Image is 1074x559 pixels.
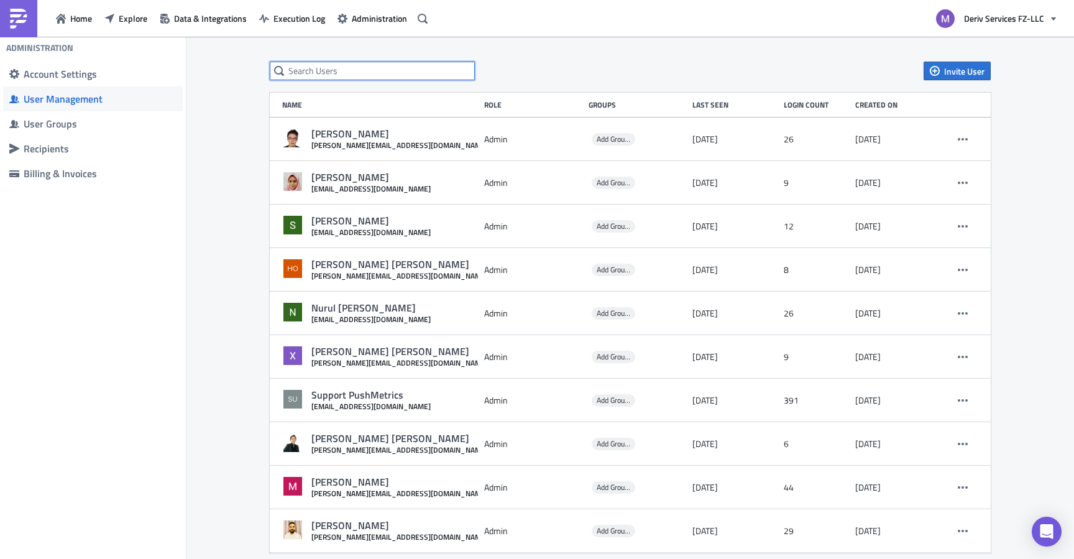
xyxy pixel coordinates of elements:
div: [PERSON_NAME][EMAIL_ADDRESS][DOMAIN_NAME] [311,141,488,150]
time: 2025-09-03T06:17:16.922825 [692,525,718,537]
div: 26 [784,302,849,325]
button: Explore [98,9,154,28]
div: 8 [784,259,849,281]
span: Add Groups [592,220,635,233]
div: Admin [484,476,582,499]
div: [PERSON_NAME] [PERSON_NAME] [311,258,488,271]
div: Admin [484,346,582,368]
div: [PERSON_NAME] [311,171,431,184]
div: [PERSON_NAME][EMAIL_ADDRESS][DOMAIN_NAME] [311,489,488,498]
div: [PERSON_NAME] [PERSON_NAME] [311,432,488,445]
div: [PERSON_NAME][EMAIL_ADDRESS][DOMAIN_NAME] [311,532,488,542]
span: Add Groups [597,177,632,188]
div: [PERSON_NAME] [311,476,488,489]
div: 9 [784,172,849,194]
img: Avatar [282,302,303,323]
div: 29 [784,520,849,542]
span: Explore [119,12,147,25]
button: Data & Integrations [154,9,253,28]
img: Avatar [282,258,303,279]
div: User Management [24,93,177,105]
div: Support PushMetrics [311,389,431,402]
span: Administration [352,12,407,25]
div: [PERSON_NAME] [311,215,431,228]
span: Invite User [944,65,984,78]
span: Add Groups [592,351,635,363]
div: Admin [484,520,582,542]
div: [PERSON_NAME] [311,519,488,532]
div: [PERSON_NAME] [PERSON_NAME] [311,345,488,358]
time: 2023-08-28T10:16:37.839777 [855,308,881,319]
img: PushMetrics [9,9,29,29]
button: Execution Log [253,9,331,28]
div: Account Settings [24,68,177,80]
span: Add Groups [597,264,632,275]
img: Avatar [282,345,303,366]
div: Admin [484,172,582,194]
img: Avatar [935,8,956,29]
span: Add Groups [597,307,632,319]
span: Add Groups [592,307,635,320]
span: Add Groups [597,481,632,493]
span: Data & Integrations [174,12,247,25]
time: 2025-08-11T13:04:23.157616 [692,482,718,493]
time: 2025-08-07T01:54:39.152333 [692,134,718,145]
div: Groups [589,100,687,109]
div: Name [282,100,478,109]
span: Add Groups [597,220,632,232]
div: Created on [855,100,934,109]
time: 2025-08-06T08:37:19.169825 [692,221,718,232]
button: Invite User [924,62,991,80]
div: Admin [484,433,582,455]
div: Admin [484,389,582,412]
div: Admin [484,302,582,325]
img: Avatar [282,519,303,540]
img: Avatar [282,127,303,149]
span: Add Groups [597,438,632,450]
div: [PERSON_NAME] [311,127,488,141]
span: Add Groups [592,264,635,276]
div: Admin [484,128,582,150]
button: Deriv Services FZ-LLC [929,5,1065,32]
span: Add Groups [592,525,635,537]
img: Avatar [282,476,303,497]
time: 2024-08-09T05:41:50.763639 [855,482,881,493]
time: 2025-04-09T02:05:58.436697 [692,177,718,188]
div: Nurul [PERSON_NAME] [311,302,431,315]
div: [PERSON_NAME][EMAIL_ADDRESS][DOMAIN_NAME] [311,271,488,280]
div: Role [484,100,582,109]
span: Deriv Services FZ-LLC [964,12,1044,25]
div: [PERSON_NAME][EMAIL_ADDRESS][DOMAIN_NAME] [311,358,488,367]
span: Add Groups [597,133,632,145]
time: 2025-09-02T10:28:43.805198 [692,308,718,319]
time: 2023-08-28T10:16:37.720568 [855,221,881,232]
span: Home [70,12,92,25]
time: 2023-08-28T10:16:37.925703 [855,351,881,363]
div: Admin [484,259,582,281]
button: Administration [331,9,413,28]
time: 2024-09-16T11:30:29.646582 [855,525,881,537]
span: Add Groups [592,177,635,189]
span: Add Groups [592,481,635,494]
h4: Administration [6,42,73,53]
div: [EMAIL_ADDRESS][DOMAIN_NAME] [311,315,431,324]
time: 2025-09-08T07:07:19.930937 [692,351,718,363]
time: 2025-08-22T05:05:28.374272 [692,264,718,275]
div: 12 [784,215,849,238]
button: Home [50,9,98,28]
div: [PERSON_NAME][EMAIL_ADDRESS][DOMAIN_NAME] [311,445,488,455]
img: Avatar [282,389,303,410]
div: Last Seen [692,100,778,109]
div: 391 [784,389,849,412]
time: 2024-08-05T05:05:09.469033 [855,438,881,450]
time: 2023-08-28T10:16:37.434016 [855,134,881,145]
input: Search Users [270,62,475,80]
time: 2023-08-28T10:16:37.764396 [855,264,881,275]
div: 9 [784,346,849,368]
span: Add Groups [592,394,635,407]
